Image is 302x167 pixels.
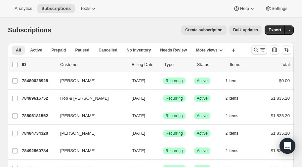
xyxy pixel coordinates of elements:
span: Bulk updates [233,27,258,33]
span: Active [197,148,208,153]
div: 78492860784[PERSON_NAME][DATE]SuccessRecurringSuccessActive2 items$1,835.20 [22,146,290,155]
span: Active [197,78,208,83]
button: Search and filter results [251,45,267,54]
div: Type [164,61,192,68]
span: Recurring [166,148,183,153]
span: Active [30,48,42,53]
span: Settings [272,6,287,11]
button: 2 items [226,111,246,120]
span: Active [197,113,208,118]
button: [PERSON_NAME] [56,111,122,121]
button: Create subscription [181,25,227,35]
span: No inventory [127,48,151,53]
span: Active [197,131,208,136]
span: 2 items [226,148,238,153]
span: [DATE] [132,78,145,83]
span: [PERSON_NAME] [60,113,96,119]
p: ID [22,61,55,68]
button: [PERSON_NAME] [56,128,122,139]
span: [PERSON_NAME] [60,78,96,84]
div: 78489616752Rob & [PERSON_NAME][DATE]SuccessRecurringSuccessActive2 items$1,835.20 [22,94,290,103]
p: 78492860784 [22,148,55,154]
span: Export [269,27,281,33]
span: Create subscription [185,27,223,33]
span: All [16,48,21,53]
button: Analytics [11,4,36,13]
span: $1,835.20 [271,113,290,118]
span: [PERSON_NAME] [60,148,96,154]
button: More views [192,46,227,55]
span: Paused [75,48,89,53]
button: [PERSON_NAME] [56,76,122,86]
span: $1,835.20 [271,96,290,101]
div: Items [230,61,257,68]
button: Help [229,4,259,13]
p: Status [197,61,225,68]
button: 1 item [226,76,244,85]
span: Active [197,96,208,101]
button: Settings [261,4,291,13]
span: Help [240,6,249,11]
span: [DATE] [132,148,145,153]
span: $0.00 [279,78,290,83]
button: Sort the results [282,45,291,54]
button: Rob & [PERSON_NAME] [56,93,122,104]
button: Subscriptions [37,4,75,13]
span: [DATE] [132,113,145,118]
span: 2 items [226,113,238,118]
button: 2 items [226,129,246,138]
div: IDCustomerBilling DateTypeStatusItemsTotal [22,61,290,68]
button: Bulk updates [229,25,262,35]
p: 78505181552 [22,113,55,119]
div: 78505181552[PERSON_NAME][DATE]SuccessRecurringSuccessActive2 items$1,835.20 [22,111,290,120]
span: More views [196,48,218,53]
span: $1,835.20 [271,148,290,153]
span: Recurring [166,78,183,83]
button: 2 items [226,94,246,103]
p: 78489616752 [22,95,55,102]
button: 2 items [226,146,246,155]
p: 78489026928 [22,78,55,84]
span: Rob & [PERSON_NAME] [60,95,109,102]
div: 78484734320[PERSON_NAME][DATE]SuccessRecurringSuccessActive2 items$1,835.20 [22,129,290,138]
span: Tools [80,6,90,11]
span: Needs Review [160,48,187,53]
span: Subscriptions [8,26,51,34]
span: $1,835.20 [271,131,290,136]
button: Create new view [228,46,239,55]
span: 2 items [226,96,238,101]
span: Subscriptions [41,6,71,11]
span: [DATE] [132,96,145,101]
span: [PERSON_NAME] [60,130,96,137]
span: Analytics [15,6,32,11]
p: 78484734320 [22,130,55,137]
div: Open Intercom Messenger [280,138,295,154]
button: Export [265,25,285,35]
span: [DATE] [132,131,145,136]
button: [PERSON_NAME] [56,146,122,156]
p: Customer [60,61,126,68]
div: 78489026928[PERSON_NAME][DATE]SuccessRecurringSuccessActive1 item$0.00 [22,76,290,85]
span: Cancelled [99,48,117,53]
p: Total [281,61,290,68]
span: Recurring [166,96,183,101]
span: Prepaid [51,48,66,53]
span: Recurring [166,131,183,136]
span: 2 items [226,131,238,136]
button: Customize table column order and visibility [270,45,279,54]
span: 1 item [226,78,237,83]
button: Tools [76,4,101,13]
p: Billing Date [132,61,159,68]
span: Recurring [166,113,183,118]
